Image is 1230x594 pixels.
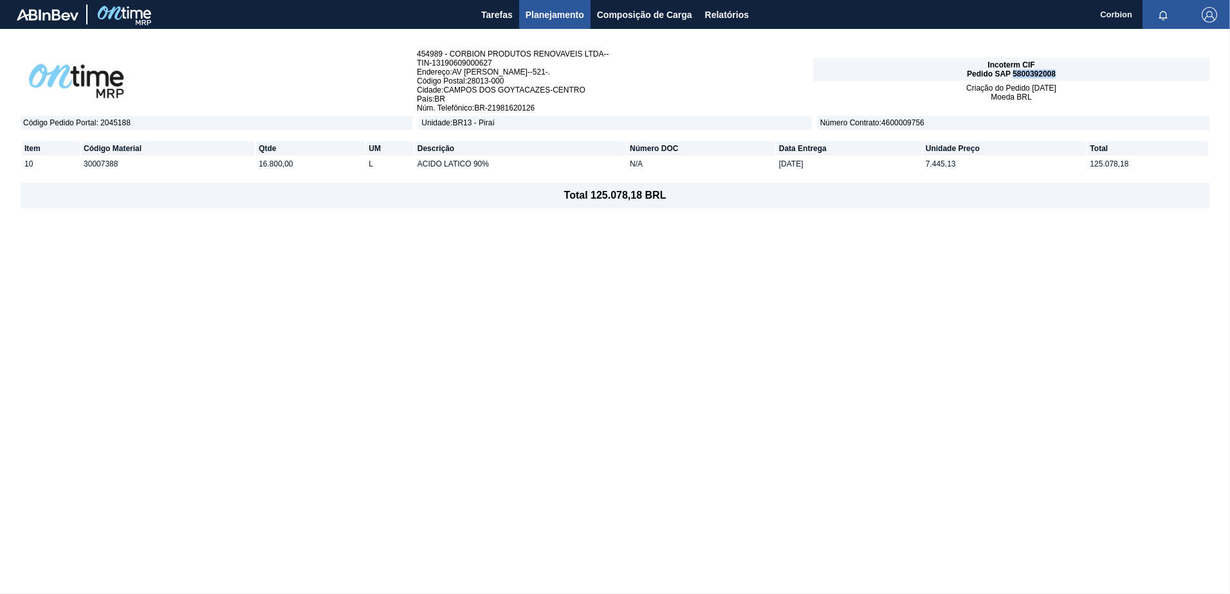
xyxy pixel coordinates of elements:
[627,141,775,156] th: Número DOC
[81,141,255,156] th: Código Material
[22,141,80,156] th: Item
[627,157,775,171] td: N/A
[987,60,1034,69] span: Incoterm CIF
[818,116,1209,130] span: Número Contrato : 4600009756
[417,85,813,94] span: Cidade : CAMPOS DOS GOYTACAZES-CENTRO
[419,116,811,130] span: Unidade : BR13 - Piraí
[991,93,1031,102] span: Moeda BRL
[366,157,413,171] td: L
[21,55,133,107] img: abOntimeLogoPreto.41694eb1.png
[776,157,922,171] td: [DATE]
[967,69,1056,78] span: Pedido SAP 5800392008
[1087,141,1208,156] th: Total
[923,141,1087,156] th: Unidade Preço
[1202,7,1217,22] img: Logout
[417,76,813,85] span: Código Postal : 28013-000
[256,157,365,171] td: 16.800,00
[417,50,813,59] span: 454989 - CORBION PRODUTOS RENOVAVEIS LTDA--
[17,9,78,21] img: TNhmsLtSVTkK8tSr43FrP2fwEKptu5GPRR3wAAAABJRU5ErkJggg==
[923,157,1087,171] td: 7.445,13
[21,116,412,130] span: Código Pedido Portal : 2045188
[1143,6,1184,24] button: Notificações
[417,94,813,104] span: País : BR
[705,7,749,22] span: Relatórios
[417,67,813,76] span: Endereço : AV [PERSON_NAME]--521-.
[481,7,513,22] span: Tarefas
[417,59,813,67] span: TIN - 13190609000627
[21,183,1209,208] footer: Total 125.078,18 BRL
[597,7,692,22] span: Composição de Carga
[256,141,365,156] th: Qtde
[526,7,584,22] span: Planejamento
[22,157,80,171] td: 10
[81,157,255,171] td: 30007388
[415,157,626,171] td: ACIDO LATICO 90%
[1087,157,1208,171] td: 125.078,18
[966,84,1056,93] span: Criação do Pedido [DATE]
[366,141,413,156] th: UM
[415,141,626,156] th: Descrição
[776,141,922,156] th: Data Entrega
[417,104,813,113] span: Núm. Telefônico : BR-21981620126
